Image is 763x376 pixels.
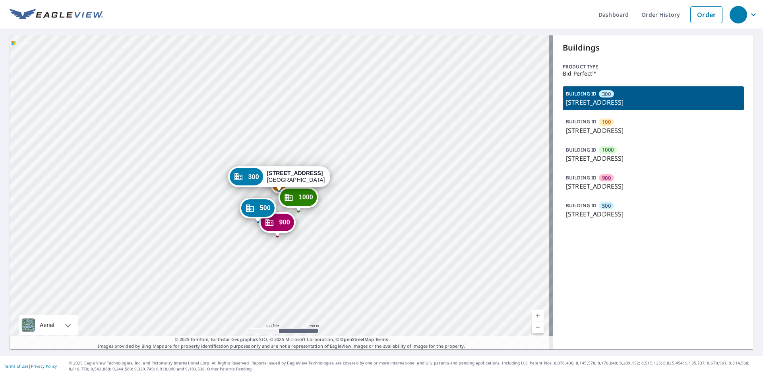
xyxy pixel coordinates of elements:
span: 300 [602,90,610,98]
a: OpenStreetMap [340,336,374,342]
span: 900 [279,219,290,225]
a: Terms [375,336,388,342]
span: © 2025 TomTom, Earthstar Geographics SIO, © 2025 Microsoft Corporation, © [175,336,388,343]
a: Current Level 16, Zoom In [532,310,544,321]
p: [STREET_ADDRESS] [566,126,741,135]
a: Current Level 16, Zoom Out [532,321,544,333]
div: Dropped pin, building 900, Commercial property, 8439 Dorchester Rd North Charleston, SC 29420 [259,212,296,237]
p: BUILDING ID [566,118,596,125]
span: 1000 [602,146,614,154]
div: Dropped pin, building 300, Commercial property, 8439 Dorchester Rd North Charleston, SC 29420 [228,166,331,191]
p: Images provided by Bing Maps are for property identification purposes only and are not a represen... [10,336,553,349]
span: 1000 [299,194,313,200]
p: Buildings [563,42,744,54]
span: 100 [602,118,610,126]
p: Bid Perfect™ [563,70,744,77]
p: Product type [563,63,744,70]
p: [STREET_ADDRESS] [566,209,741,219]
div: [GEOGRAPHIC_DATA] [267,170,325,183]
span: 500 [602,202,610,210]
p: BUILDING ID [566,90,596,97]
p: © 2025 Eagle View Technologies, Inc. and Pictometry International Corp. All Rights Reserved. Repo... [69,360,759,372]
p: [STREET_ADDRESS] [566,97,741,107]
p: BUILDING ID [566,174,596,181]
div: Dropped pin, building 500, Commercial property, 8439 Dorchester Rd North Charleston, SC 29420 [240,198,276,222]
img: EV Logo [10,9,103,21]
span: 300 [248,174,259,180]
div: Dropped pin, building 1000, Commercial property, 8439 Dorchester Rd North Charleston, SC 29420 [279,187,319,212]
p: [STREET_ADDRESS] [566,181,741,191]
a: Order [690,6,722,23]
span: 900 [602,174,610,182]
p: [STREET_ADDRESS] [566,154,741,163]
a: Terms of Use [4,363,29,369]
p: BUILDING ID [566,202,596,209]
span: 500 [260,205,271,211]
a: Privacy Policy [31,363,57,369]
p: BUILDING ID [566,146,596,153]
div: Aerial [37,315,57,335]
strong: [STREET_ADDRESS] [267,170,323,176]
p: | [4,364,57,368]
div: Aerial [19,315,78,335]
